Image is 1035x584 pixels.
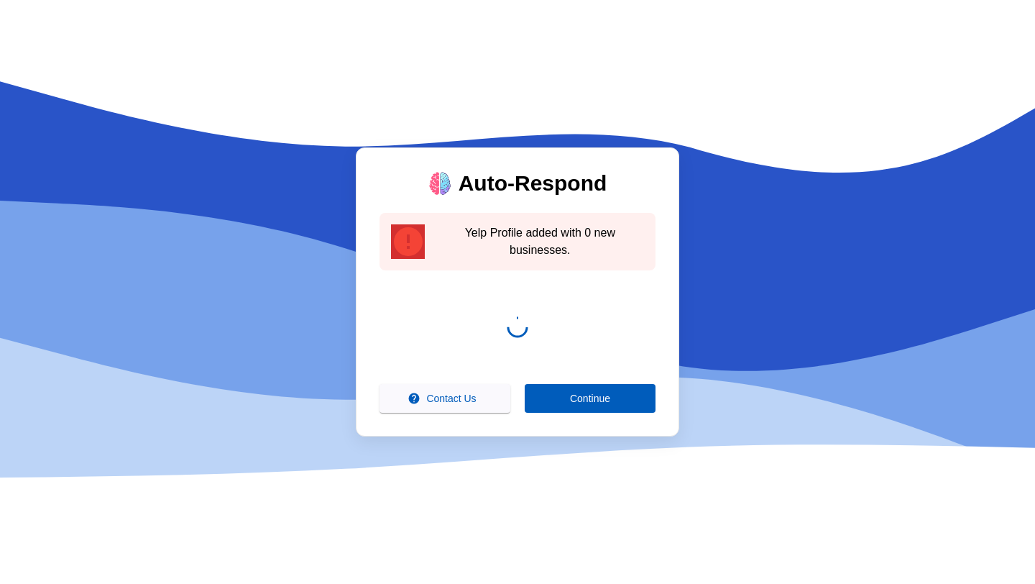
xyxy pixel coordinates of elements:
mat-icon: error [391,224,425,259]
span: Contact Us [426,393,476,404]
mat-icon: help [408,392,420,405]
div: Auto-Respond [459,171,607,196]
button: Contact Us [379,384,510,413]
div: Yelp Profile added with 0 new businesses. [436,224,644,259]
span: Continue [570,393,610,404]
button: Continue [525,384,655,413]
img: logo [428,172,451,195]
